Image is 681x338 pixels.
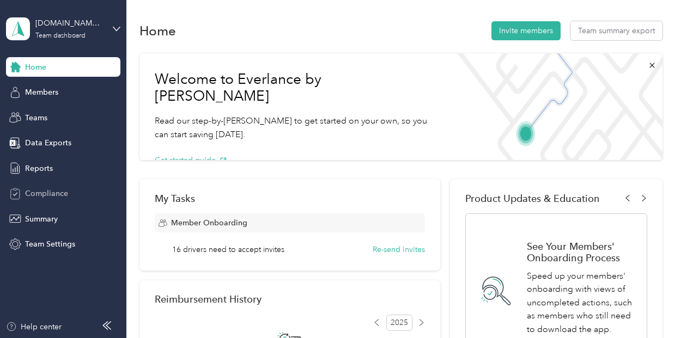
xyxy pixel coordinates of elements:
[155,193,425,204] div: My Tasks
[171,217,247,229] span: Member Onboarding
[155,114,433,141] p: Read our step-by-[PERSON_NAME] to get started on your own, so you can start saving [DATE].
[35,17,104,29] div: [DOMAIN_NAME][EMAIL_ADDRESS][DOMAIN_NAME]
[35,33,86,39] div: Team dashboard
[155,155,227,166] button: Get started guide
[373,244,425,255] button: Re-send invites
[25,213,58,225] span: Summary
[155,71,433,105] h1: Welcome to Everlance by [PERSON_NAME]
[527,269,635,336] p: Speed up your members' onboarding with views of uncompleted actions, such as members who still ne...
[25,87,58,98] span: Members
[25,188,68,199] span: Compliance
[386,315,412,331] span: 2025
[25,163,53,174] span: Reports
[6,321,62,333] button: Help center
[465,193,600,204] span: Product Updates & Education
[620,277,681,338] iframe: Everlance-gr Chat Button Frame
[25,238,75,250] span: Team Settings
[491,21,561,40] button: Invite members
[139,25,176,36] h1: Home
[25,112,47,124] span: Teams
[449,53,662,160] img: Welcome to everlance
[527,241,635,263] h1: See Your Members' Onboarding Process
[570,21,662,40] button: Team summary export
[172,244,284,255] span: 16 drivers need to accept invites
[25,137,71,149] span: Data Exports
[25,62,46,73] span: Home
[155,293,262,305] h2: Reimbursement History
